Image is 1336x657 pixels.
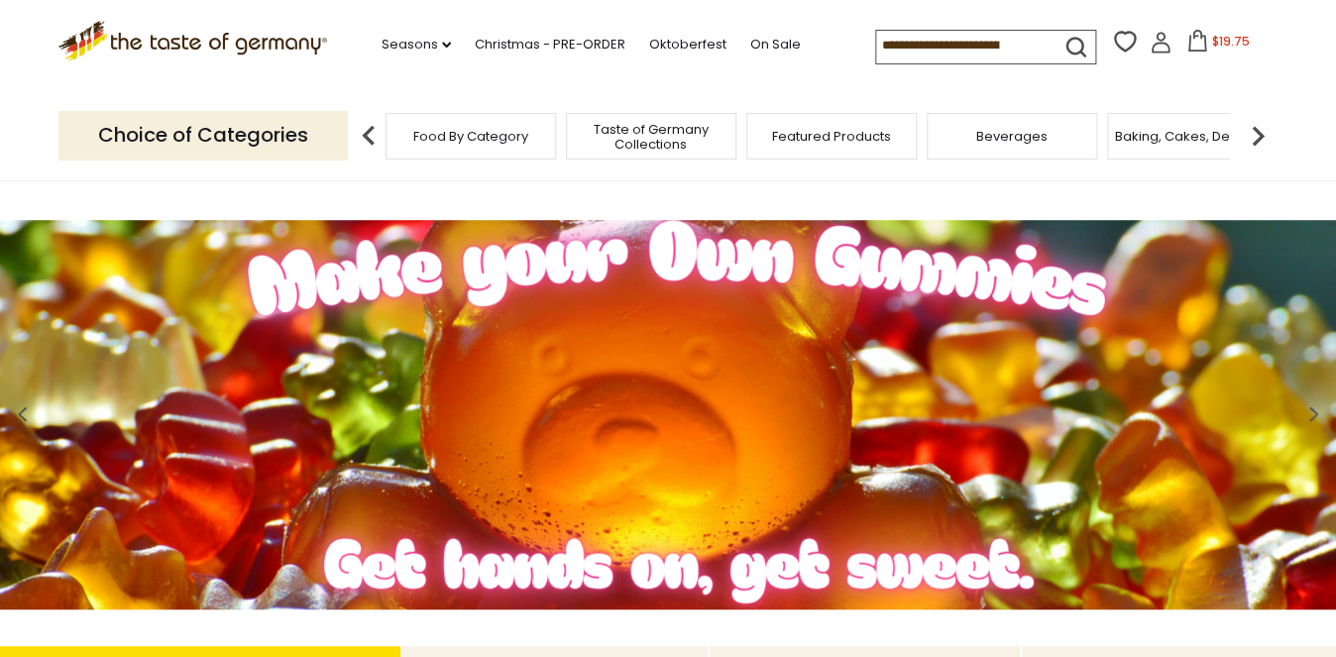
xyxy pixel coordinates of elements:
[649,34,726,55] a: Oktoberfest
[1238,116,1278,156] img: next arrow
[413,129,528,144] a: Food By Category
[976,129,1048,144] a: Beverages
[1175,30,1260,59] button: $19.75
[750,34,801,55] a: On Sale
[58,111,348,160] p: Choice of Categories
[382,34,451,55] a: Seasons
[475,34,625,55] a: Christmas - PRE-ORDER
[572,122,730,152] a: Taste of Germany Collections
[349,116,389,156] img: previous arrow
[1115,129,1269,144] a: Baking, Cakes, Desserts
[1212,33,1250,50] span: $19.75
[772,129,891,144] a: Featured Products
